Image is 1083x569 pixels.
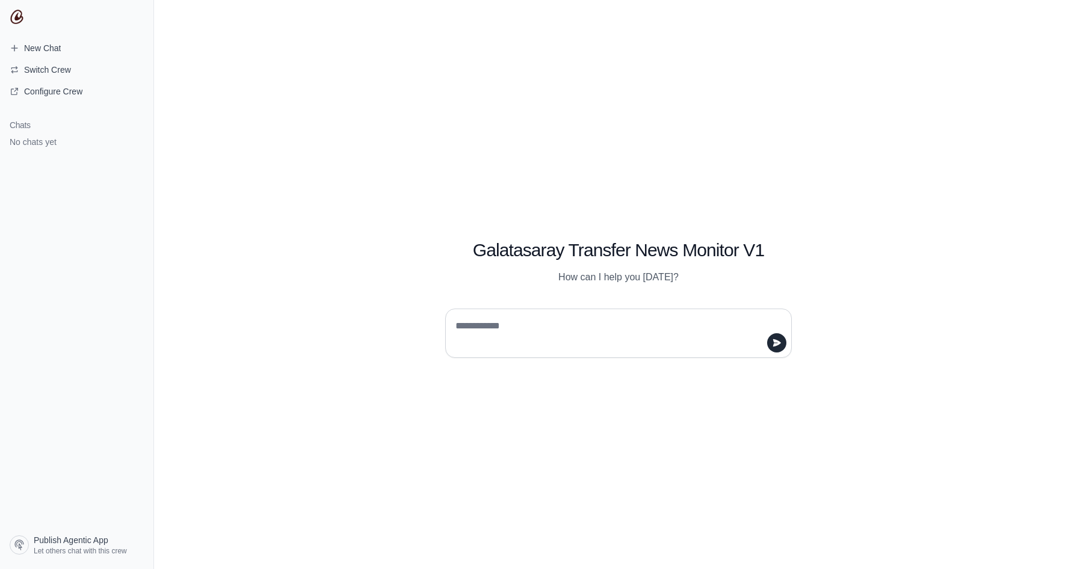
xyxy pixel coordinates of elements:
[34,546,127,556] span: Let others chat with this crew
[5,60,149,79] button: Switch Crew
[24,85,82,97] span: Configure Crew
[10,10,24,24] img: CrewAI Logo
[5,531,149,559] a: Publish Agentic App Let others chat with this crew
[24,42,61,54] span: New Chat
[34,534,108,546] span: Publish Agentic App
[24,64,71,76] span: Switch Crew
[445,239,792,261] h1: Galatasaray Transfer News Monitor V1
[5,82,149,101] a: Configure Crew
[5,38,149,58] a: New Chat
[445,270,792,284] p: How can I help you [DATE]?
